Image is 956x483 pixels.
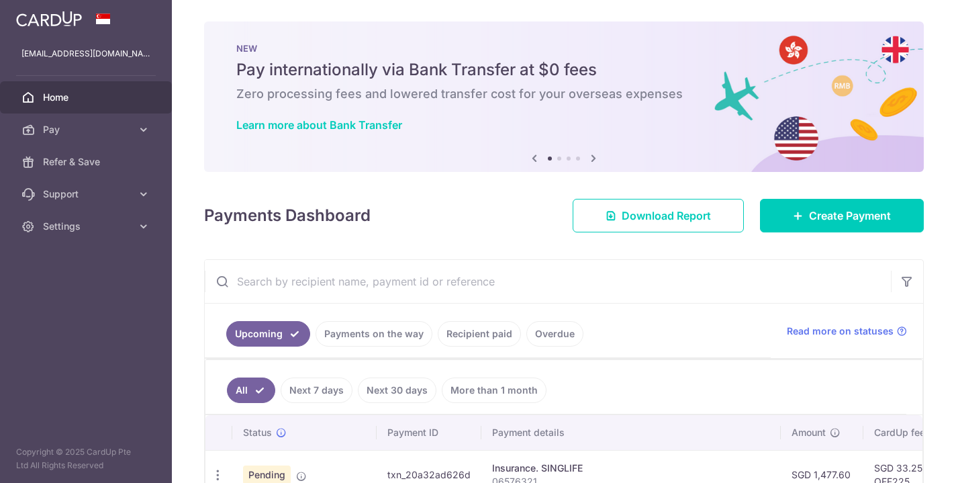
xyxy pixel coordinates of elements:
a: Overdue [526,321,583,347]
a: Next 7 days [281,378,352,403]
span: Home [43,91,132,104]
h6: Zero processing fees and lowered transfer cost for your overseas expenses [236,86,892,102]
span: Refer & Save [43,155,132,169]
a: Recipient paid [438,321,521,347]
span: CardUp fee [874,426,925,439]
th: Payment details [481,415,781,450]
a: More than 1 month [442,378,546,403]
a: Read more on statuses [787,324,907,338]
span: Status [243,426,272,439]
span: Amount [792,426,826,439]
p: NEW [236,43,892,54]
a: Download Report [573,199,744,232]
span: Download Report [622,208,711,224]
h5: Pay internationally via Bank Transfer at $0 fees [236,59,892,81]
span: Settings [43,220,132,233]
a: Next 30 days [358,378,436,403]
input: Search by recipient name, payment id or reference [205,260,891,303]
h4: Payments Dashboard [204,204,371,228]
a: Create Payment [760,199,924,232]
th: Payment ID [377,415,481,450]
div: Insurance. SINGLIFE [492,462,770,475]
img: Bank transfer banner [204,21,924,172]
span: Support [43,187,132,201]
a: Learn more about Bank Transfer [236,118,402,132]
span: Create Payment [809,208,891,224]
iframe: Opens a widget where you can find more information [869,443,943,476]
a: Payments on the way [316,321,432,347]
span: Read more on statuses [787,324,894,338]
img: CardUp [16,11,82,27]
a: Upcoming [226,321,310,347]
p: [EMAIL_ADDRESS][DOMAIN_NAME] [21,47,150,60]
a: All [227,378,275,403]
span: Pay [43,123,132,136]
